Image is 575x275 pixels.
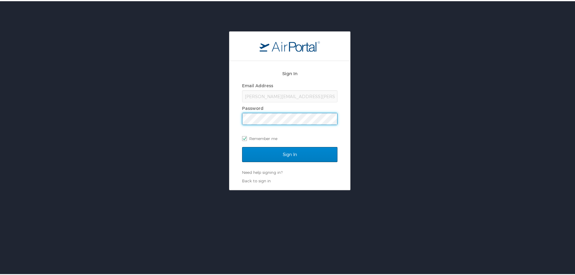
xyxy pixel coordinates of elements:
[242,82,273,87] label: Email Address
[260,40,320,50] img: logo
[242,104,264,110] label: Password
[242,177,271,182] a: Back to sign in
[242,133,337,142] label: Remember me
[242,146,337,161] input: Sign In
[242,169,283,174] a: Need help signing in?
[242,69,337,76] h2: Sign In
